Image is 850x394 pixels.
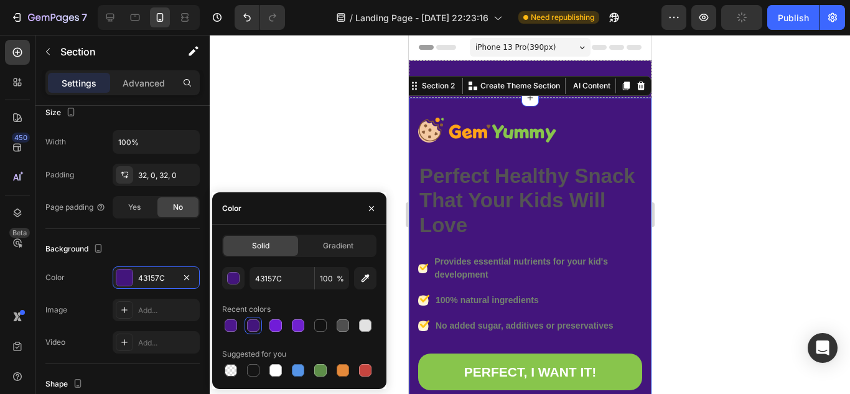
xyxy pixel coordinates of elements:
[222,349,286,360] div: Suggested for you
[767,5,820,30] button: Publish
[5,5,93,30] button: 7
[113,131,199,153] input: Auto
[12,133,30,143] div: 450
[45,272,65,283] div: Color
[778,11,809,24] div: Publish
[250,267,314,289] input: Eg: FFFFFF
[45,304,67,316] div: Image
[355,11,488,24] span: Landing Page - [DATE] 22:23:16
[337,273,344,284] span: %
[128,202,141,213] span: Yes
[45,376,85,393] div: Shape
[45,169,74,181] div: Padding
[82,10,87,25] p: 7
[9,228,30,238] div: Beta
[323,240,353,251] span: Gradient
[138,273,174,284] div: 43157C
[808,333,838,363] div: Open Intercom Messenger
[531,12,594,23] span: Need republishing
[62,77,96,90] p: Settings
[138,337,197,349] div: Add...
[45,105,78,121] div: Size
[350,11,353,24] span: /
[123,77,165,90] p: Advanced
[45,202,106,213] div: Page padding
[60,44,162,59] p: Section
[45,136,66,148] div: Width
[45,337,65,348] div: Video
[222,304,271,315] div: Recent colors
[235,5,285,30] div: Undo/Redo
[409,35,652,394] iframe: Design area
[138,305,197,316] div: Add...
[45,241,106,258] div: Background
[173,202,183,213] span: No
[252,240,269,251] span: Solid
[138,170,197,181] div: 32, 0, 32, 0
[222,203,241,214] div: Color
